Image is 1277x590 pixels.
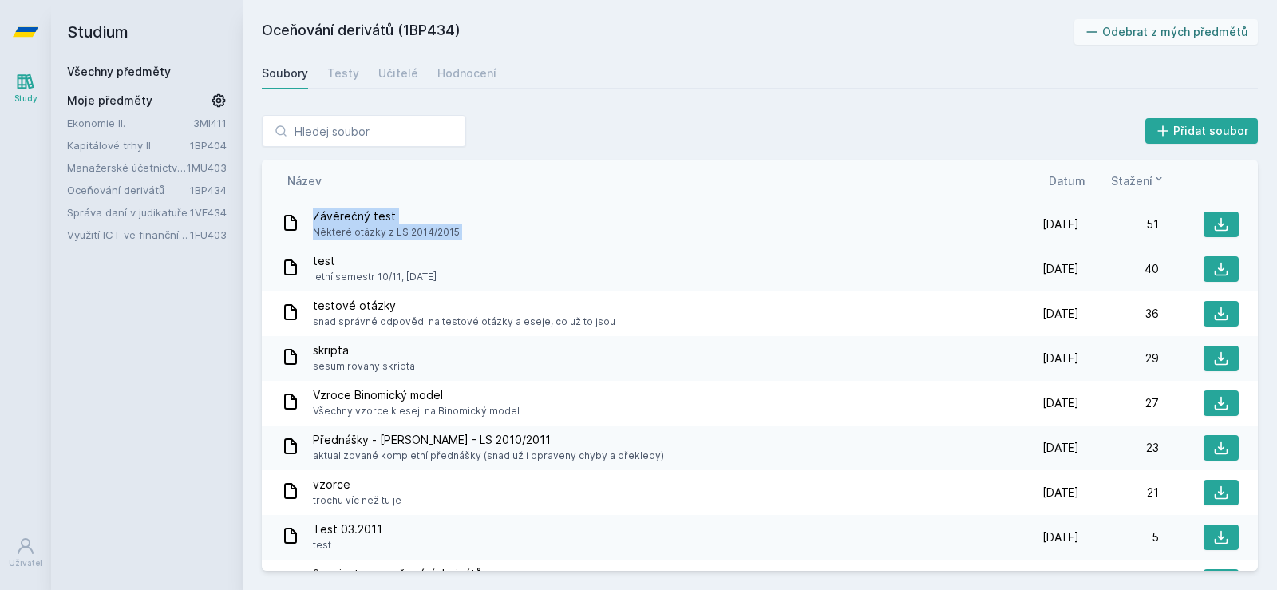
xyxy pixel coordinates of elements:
a: Soubory [262,57,308,89]
span: Test 03.2011 [313,521,382,537]
span: test [313,253,437,269]
button: Název [287,172,322,189]
span: test [313,537,382,553]
span: Moje předměty [67,93,152,109]
a: Využití ICT ve finančním účetnictví [67,227,190,243]
span: trochu víc než tu je [313,493,401,509]
a: Oceňování derivátů [67,182,190,198]
a: Učitelé [378,57,418,89]
a: 1BP404 [190,139,227,152]
div: 40 [1079,261,1159,277]
div: Učitelé [378,65,418,81]
span: Stažení [1111,172,1152,189]
div: Testy [327,65,359,81]
div: Study [14,93,38,105]
div: 23 [1079,440,1159,456]
div: 51 [1079,216,1159,232]
a: Kapitálové trhy II [67,137,190,153]
span: [DATE] [1042,261,1079,277]
a: Testy [327,57,359,89]
span: Závěrečný test [313,208,460,224]
a: 3MI411 [193,117,227,129]
div: 5 [1079,529,1159,545]
span: sesumirovany skripta [313,358,415,374]
a: Study [3,64,48,113]
a: Uživatel [3,529,48,577]
button: Datum [1049,172,1085,189]
span: [DATE] [1042,485,1079,501]
button: Přidat soubor [1145,118,1259,144]
span: [DATE] [1042,440,1079,456]
div: 29 [1079,350,1159,366]
button: Odebrat z mých předmětů [1074,19,1259,45]
span: snad správné odpovědi na testové otázky a eseje, co už to jsou [313,314,615,330]
span: Některé otázky z LS 2014/2015 [313,224,460,240]
span: Přednášky - [PERSON_NAME] - LS 2010/2011 [313,432,664,448]
a: Správa daní v judikatuře [67,204,190,220]
a: Všechny předměty [67,65,171,78]
div: Uživatel [9,557,42,569]
span: skripta [313,343,415,358]
span: aktualizované kompletní přednášky (snad už i opraveny chyby a překlepy) [313,448,664,464]
span: [DATE] [1042,216,1079,232]
h2: Oceňování derivátů (1BP434) [262,19,1074,45]
a: Ekonomie II. [67,115,193,131]
a: 1BP434 [190,184,227,196]
span: testové otázky [313,298,615,314]
div: 36 [1079,306,1159,322]
span: Vzroce Binomický model [313,387,520,403]
span: 2 varianty z oceňování derivátů [313,566,482,582]
span: Všechny vzorce k eseji na Binomický model [313,403,520,419]
div: Soubory [262,65,308,81]
a: Hodnocení [437,57,496,89]
a: 1FU403 [190,228,227,241]
div: 27 [1079,395,1159,411]
span: [DATE] [1042,395,1079,411]
a: Manažerské účetnictví II. [67,160,187,176]
span: [DATE] [1042,529,1079,545]
div: 21 [1079,485,1159,501]
span: vzorce [313,477,401,493]
span: letní semestr 10/11, [DATE] [313,269,437,285]
button: Stažení [1111,172,1165,189]
div: Hodnocení [437,65,496,81]
a: 1MU403 [187,161,227,174]
input: Hledej soubor [262,115,466,147]
a: 1VF434 [190,206,227,219]
span: [DATE] [1042,350,1079,366]
span: [DATE] [1042,306,1079,322]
